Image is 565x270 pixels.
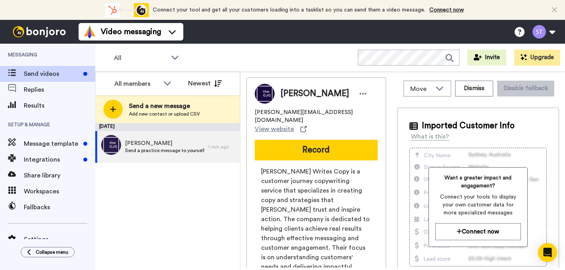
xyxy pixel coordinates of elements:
[435,193,521,217] span: Connect your tools to display your own customer data for more specialized messages
[455,81,493,96] button: Dismiss
[21,247,75,257] button: Collapse menu
[281,88,349,100] span: [PERSON_NAME]
[255,124,307,134] a: View website
[95,123,240,131] div: [DATE]
[24,101,95,110] span: Results
[435,174,521,190] span: Want a greater impact and engagement?
[429,7,464,13] a: Connect now
[125,139,204,147] span: [PERSON_NAME]
[153,7,425,13] span: Connect your tool and get all your customers loading into a tasklist so you can send them a video...
[410,84,432,94] span: Move
[10,26,69,37] img: bj-logo-header-white.svg
[255,124,294,134] span: View website
[24,85,95,94] span: Replies
[538,243,557,262] div: Open Intercom Messenger
[125,147,204,154] span: Send a practice message to yourself
[411,132,449,141] div: What is this?
[255,108,378,124] span: [PERSON_NAME][EMAIL_ADDRESS][DOMAIN_NAME]
[83,25,96,38] img: vm-color.svg
[114,79,160,89] div: All members
[514,50,560,66] button: Upgrade
[24,69,80,79] span: Send videos
[255,84,275,104] img: Image of Stuart
[182,75,228,91] button: Newest
[105,3,149,17] div: animation
[114,53,167,63] span: All
[255,140,378,160] button: Record
[101,26,161,37] span: Video messaging
[24,139,80,148] span: Message template
[129,111,200,117] span: Add new contact or upload CSV
[24,202,95,212] span: Fallbacks
[129,101,200,111] span: Send a new message
[24,235,95,244] span: Settings
[24,187,95,196] span: Workspaces
[24,171,95,180] span: Share library
[467,50,506,66] button: Invite
[208,144,236,150] div: 1 min ago
[422,120,515,132] span: Imported Customer Info
[497,81,554,96] button: Disable fallback
[36,249,68,255] span: Collapse menu
[435,223,521,240] button: Connect now
[101,135,121,155] img: cd6d2fef-0a78-4932-9c9d-7127d57f0ded.jpg
[24,155,80,164] span: Integrations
